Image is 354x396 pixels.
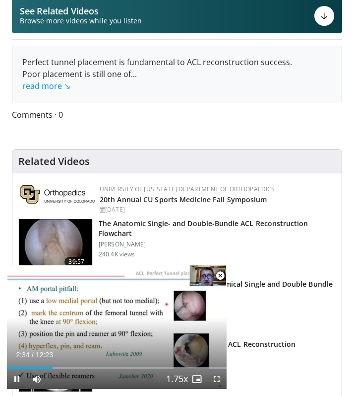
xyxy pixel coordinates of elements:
button: Playback Rate [167,369,187,389]
img: Fu_0_3.png.150x105_q85_crop-smart_upscale.jpg [19,219,92,271]
p: See Related Videos [20,6,142,16]
button: Mute [27,369,47,389]
div: [DATE] [100,205,334,214]
img: 355603a8-37da-49b6-856f-e00d7e9307d3.png.150x105_q85_autocrop_double_scale_upscale_version-0.2.png [20,185,95,204]
a: read more ↘ [22,80,70,91]
button: Close [210,265,230,286]
span: / [32,351,34,359]
h4: Related Videos [18,156,90,167]
video-js: Video Player [7,265,227,389]
span: 2:34 [16,351,29,359]
div: Progress Bar [7,367,227,369]
div: Perfect tunnel placement is fundamental to ACL reconstruction success. Poor placement is still on... [22,56,332,92]
span: 12:23 [36,351,53,359]
p: 240.4K views [99,250,135,258]
a: 39:57 The Anatomic Single- and Double-Bundle ACL Reconstruction Flowchart [PERSON_NAME] 240.4K views [18,219,336,271]
button: Fullscreen [207,369,227,389]
span: Comments 0 [12,108,342,121]
span: 39:57 [64,257,88,267]
h3: The Anatomic Single- and Double-Bundle ACL Reconstruction Flowchart [99,219,336,238]
button: Enable picture-in-picture mode [187,369,207,389]
a: University of [US_STATE] Department of Orthopaedics [100,185,275,193]
span: Browse more videos while you listen [20,16,142,26]
button: Pause [7,369,27,389]
p: [PERSON_NAME] [99,240,336,248]
a: 20th Annual CU Sports Medicine Fall Symposium [100,195,267,204]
